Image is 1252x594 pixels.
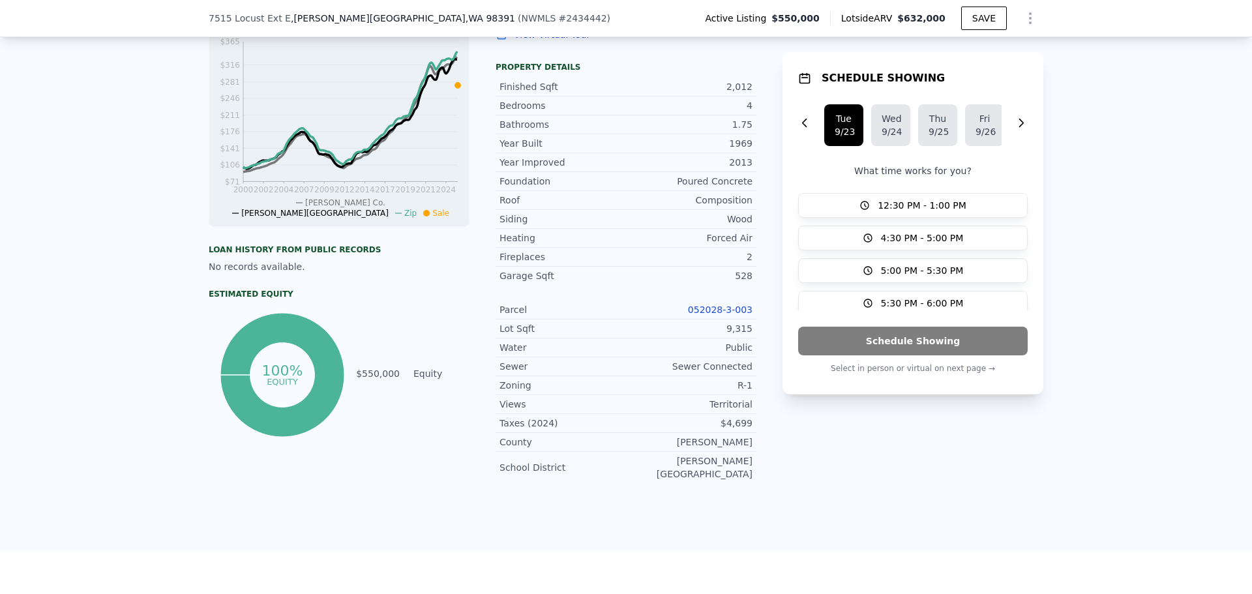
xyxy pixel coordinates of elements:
[499,303,626,316] div: Parcel
[220,37,240,46] tspan: $365
[335,185,355,194] tspan: 2012
[626,137,753,150] div: 1969
[267,376,298,386] tspan: equity
[499,398,626,411] div: Views
[499,341,626,354] div: Water
[871,104,910,146] button: Wed9/24
[521,13,556,23] span: NWMLS
[626,417,753,430] div: $4,699
[798,327,1028,355] button: Schedule Showing
[626,231,753,245] div: Forced Air
[961,7,1007,30] button: SAVE
[881,297,964,310] span: 5:30 PM - 6:00 PM
[496,62,756,72] div: Property details
[466,13,515,23] span: , WA 98391
[220,111,240,120] tspan: $211
[626,398,753,411] div: Territorial
[395,185,415,194] tspan: 2019
[518,12,610,25] div: ( )
[294,185,314,194] tspan: 2007
[841,12,897,25] span: Lotside ARV
[626,379,753,392] div: R-1
[626,118,753,131] div: 1.75
[209,12,291,25] span: 7515 Locust Ext E
[626,175,753,188] div: Poured Concrete
[881,231,964,245] span: 4:30 PM - 5:00 PM
[798,164,1028,177] p: What time works for you?
[626,360,753,373] div: Sewer Connected
[225,177,240,186] tspan: $71
[261,363,303,379] tspan: 100%
[241,209,389,218] span: [PERSON_NAME][GEOGRAPHIC_DATA]
[220,61,240,70] tspan: $316
[254,185,274,194] tspan: 2002
[291,12,515,25] span: , [PERSON_NAME][GEOGRAPHIC_DATA]
[499,231,626,245] div: Heating
[705,12,771,25] span: Active Listing
[404,209,417,218] span: Zip
[415,185,436,194] tspan: 2021
[499,250,626,263] div: Fireplaces
[1017,5,1043,31] button: Show Options
[688,304,753,315] a: 052028-3-003
[626,213,753,226] div: Wood
[314,185,335,194] tspan: 2009
[499,461,626,474] div: School District
[499,118,626,131] div: Bathrooms
[499,175,626,188] div: Foundation
[626,341,753,354] div: Public
[499,360,626,373] div: Sewer
[798,226,1028,250] button: 4:30 PM - 5:00 PM
[499,156,626,169] div: Year Improved
[499,137,626,150] div: Year Built
[220,144,240,153] tspan: $141
[209,289,469,299] div: Estimated Equity
[375,185,395,194] tspan: 2017
[878,199,966,212] span: 12:30 PM - 1:00 PM
[798,258,1028,283] button: 5:00 PM - 5:30 PM
[499,322,626,335] div: Lot Sqft
[499,436,626,449] div: County
[626,322,753,335] div: 9,315
[976,112,994,125] div: Fri
[355,185,375,194] tspan: 2014
[626,269,753,282] div: 528
[976,125,994,138] div: 9/26
[882,125,900,138] div: 9/24
[626,99,753,112] div: 4
[918,104,957,146] button: Thu9/25
[626,454,753,481] div: [PERSON_NAME][GEOGRAPHIC_DATA]
[929,125,947,138] div: 9/25
[220,78,240,87] tspan: $281
[220,94,240,103] tspan: $246
[626,436,753,449] div: [PERSON_NAME]
[220,160,240,170] tspan: $106
[897,13,946,23] span: $632,000
[499,213,626,226] div: Siding
[559,13,607,23] span: # 2434442
[436,185,456,194] tspan: 2024
[626,250,753,263] div: 2
[626,156,753,169] div: 2013
[305,198,385,207] span: [PERSON_NAME] Co.
[499,417,626,430] div: Taxes (2024)
[835,112,853,125] div: Tue
[882,112,900,125] div: Wed
[499,269,626,282] div: Garage Sqft
[965,104,1004,146] button: Fri9/26
[209,260,469,273] div: No records available.
[771,12,820,25] span: $550,000
[355,366,400,381] td: $550,000
[626,194,753,207] div: Composition
[824,104,863,146] button: Tue9/23
[798,193,1028,218] button: 12:30 PM - 1:00 PM
[499,194,626,207] div: Roof
[835,125,853,138] div: 9/23
[798,361,1028,376] p: Select in person or virtual on next page →
[626,80,753,93] div: 2,012
[822,70,945,86] h1: SCHEDULE SHOWING
[274,185,294,194] tspan: 2004
[233,185,254,194] tspan: 2000
[499,379,626,392] div: Zoning
[220,127,240,136] tspan: $176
